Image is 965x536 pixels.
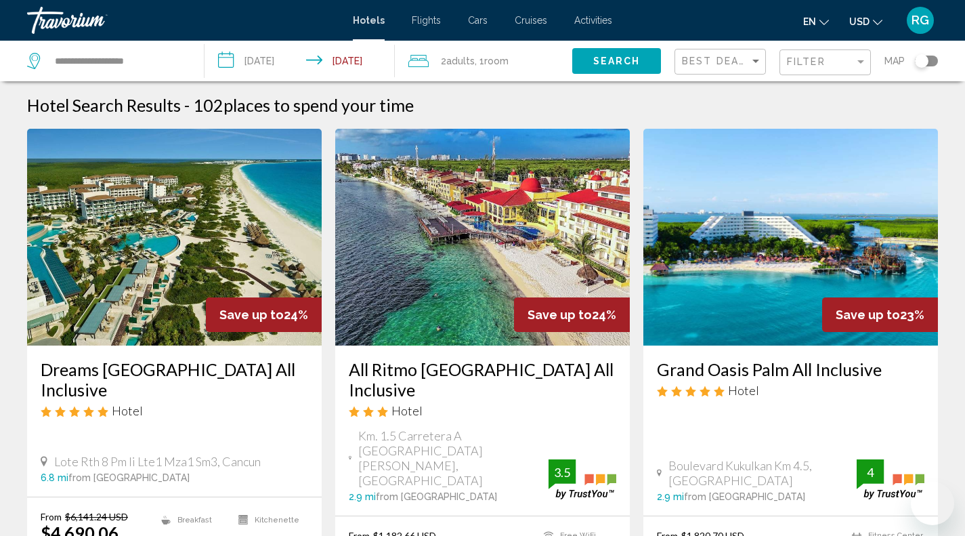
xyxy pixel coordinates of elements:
span: Save up to [219,308,284,322]
button: Filter [779,49,871,77]
span: Map [884,51,905,70]
span: RG [912,14,929,27]
a: Cars [468,15,488,26]
div: 5 star Hotel [657,383,924,398]
div: 23% [822,297,938,332]
div: 3 star Hotel [349,403,616,418]
span: 6.8 mi [41,472,68,483]
button: User Menu [903,6,938,35]
span: 2.9 mi [657,491,684,502]
span: Hotel [112,403,143,418]
img: trustyou-badge.svg [549,459,616,499]
button: Change language [803,12,829,31]
span: Boulevard Kukulkan Km 4.5, [GEOGRAPHIC_DATA] [668,458,857,488]
span: Room [484,56,509,66]
span: , 1 [475,51,509,70]
a: Grand Oasis Palm All Inclusive [657,359,924,379]
a: Dreams [GEOGRAPHIC_DATA] All Inclusive [41,359,308,400]
span: Lote Rth 8 Pm Ii Lte1 Mza1 Sm3, Cancun [54,454,261,469]
img: trustyou-badge.svg [857,459,924,499]
a: Activities [574,15,612,26]
a: Cruises [515,15,547,26]
span: 2 [441,51,475,70]
span: from [GEOGRAPHIC_DATA] [68,472,190,483]
button: Check-in date: Dec 8, 2025 Check-out date: Dec 15, 2025 [205,41,395,81]
img: Hotel image [27,129,322,346]
del: $6,141.24 USD [65,511,128,522]
iframe: Button to launch messaging window [911,482,954,525]
img: Hotel image [335,129,630,346]
span: 2.9 mi [349,491,376,502]
div: 5 star Hotel [41,403,308,418]
a: Hotels [353,15,385,26]
span: From [41,511,62,522]
span: places to spend your time [223,95,414,115]
button: Search [572,48,661,73]
button: Travelers: 2 adults, 0 children [395,41,572,81]
span: USD [849,16,870,27]
a: Flights [412,15,441,26]
span: Filter [787,56,825,67]
button: Toggle map [905,55,938,67]
span: Save up to [836,308,900,322]
span: en [803,16,816,27]
li: Kitchenette [232,511,308,529]
div: 24% [206,297,322,332]
a: Travorium [27,7,339,34]
span: Adults [446,56,475,66]
h2: 102 [193,95,414,115]
button: Change currency [849,12,882,31]
li: Breakfast [154,511,231,529]
div: 4 [857,464,884,480]
img: Hotel image [643,129,938,346]
div: 3.5 [549,464,576,480]
span: Km. 1.5 Carretera A [GEOGRAPHIC_DATA][PERSON_NAME], [GEOGRAPHIC_DATA] [358,428,549,488]
span: - [184,95,190,115]
mat-select: Sort by [682,56,762,68]
span: from [GEOGRAPHIC_DATA] [684,491,805,502]
div: 24% [514,297,630,332]
a: All Ritmo [GEOGRAPHIC_DATA] All Inclusive [349,359,616,400]
span: Save up to [528,308,592,322]
h1: Hotel Search Results [27,95,181,115]
span: from [GEOGRAPHIC_DATA] [376,491,497,502]
span: Hotel [728,383,759,398]
span: Best Deals [682,56,753,66]
span: Hotel [391,403,423,418]
span: Search [593,56,641,67]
